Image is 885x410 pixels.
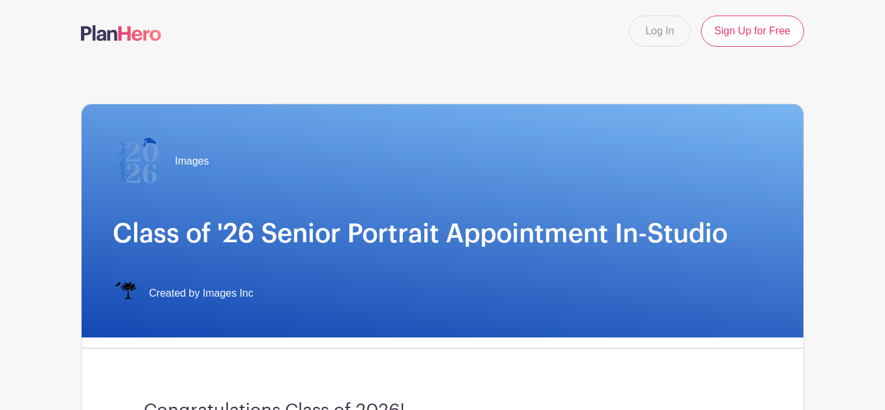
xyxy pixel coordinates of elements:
[81,25,161,41] img: logo-507f7623f17ff9eddc593b1ce0a138ce2505c220e1c5a4e2b4648c50719b7d32.svg
[113,218,772,249] h1: Class of '26 Senior Portrait Appointment In-Studio
[113,135,165,187] img: 2026%20logo%20(2).png
[629,16,690,47] a: Log In
[113,280,139,306] img: IMAGES%20logo%20transparenT%20PNG%20s.png
[175,154,209,169] span: Images
[701,16,804,47] a: Sign Up for Free
[149,286,253,301] span: Created by Images Inc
